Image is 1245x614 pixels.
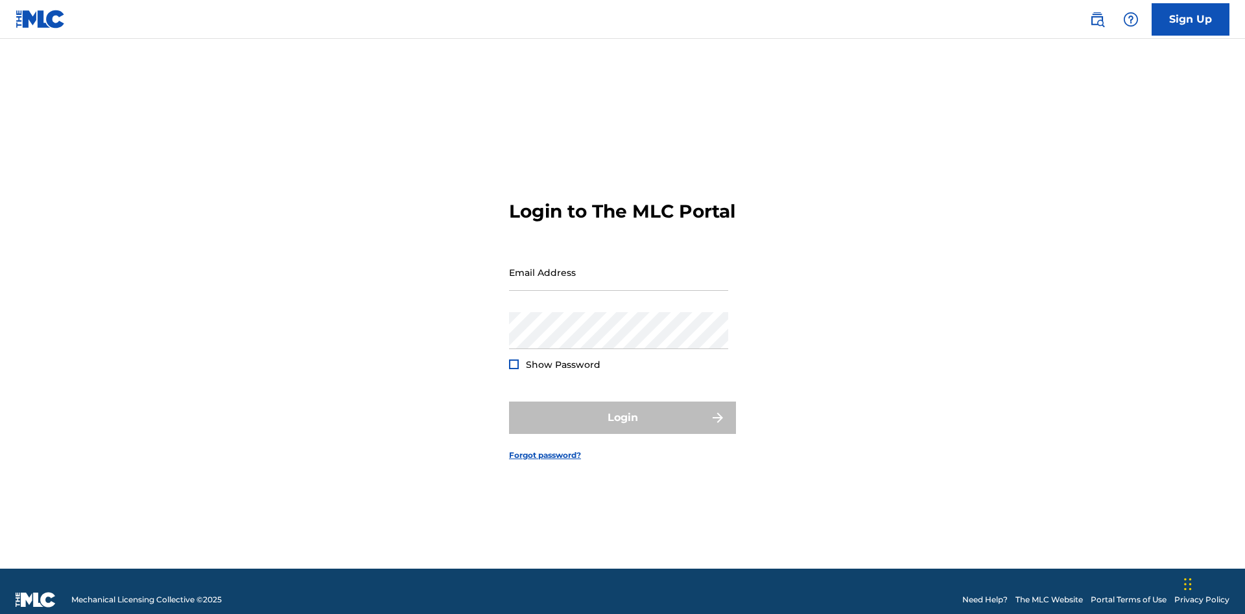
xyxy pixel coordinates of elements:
[1184,565,1192,604] div: Drag
[526,359,600,370] span: Show Password
[16,10,65,28] img: MLC Logo
[16,592,56,608] img: logo
[1152,3,1229,36] a: Sign Up
[1118,6,1144,32] div: Help
[1180,552,1245,614] iframe: Chat Widget
[509,200,735,223] h3: Login to The MLC Portal
[509,449,581,461] a: Forgot password?
[962,594,1008,606] a: Need Help?
[71,594,222,606] span: Mechanical Licensing Collective © 2025
[1015,594,1083,606] a: The MLC Website
[1091,594,1167,606] a: Portal Terms of Use
[1084,6,1110,32] a: Public Search
[1089,12,1105,27] img: search
[1123,12,1139,27] img: help
[1174,594,1229,606] a: Privacy Policy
